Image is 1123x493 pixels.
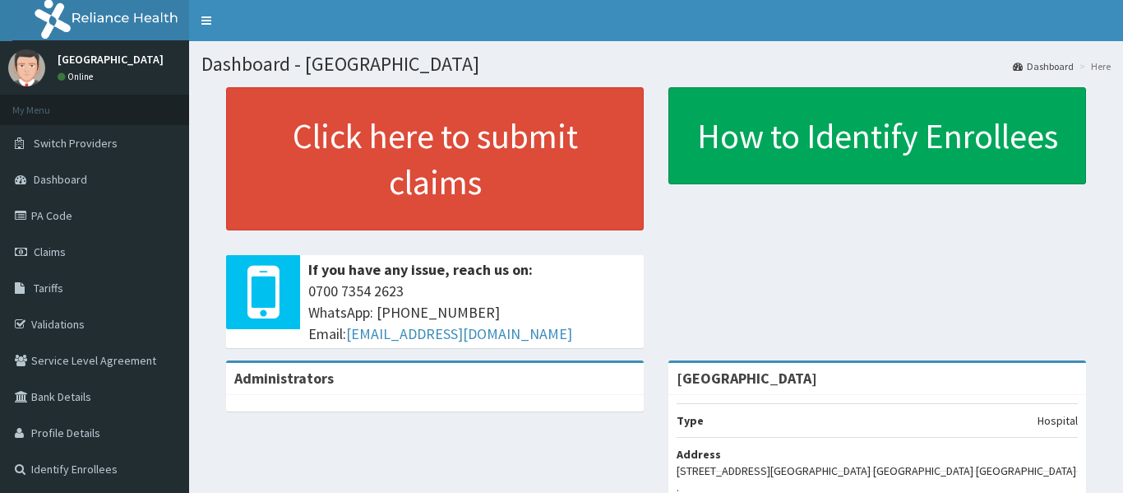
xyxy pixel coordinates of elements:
b: Type [677,413,704,428]
b: Administrators [234,369,334,388]
li: Here [1075,59,1111,73]
a: [EMAIL_ADDRESS][DOMAIN_NAME] [346,324,572,343]
span: 0700 7354 2623 WhatsApp: [PHONE_NUMBER] Email: [308,281,635,344]
a: Online [58,71,97,82]
a: How to Identify Enrollees [668,87,1086,184]
a: Dashboard [1013,59,1074,73]
p: Hospital [1038,412,1078,429]
b: If you have any issue, reach us on: [308,260,533,279]
span: Dashboard [34,172,87,187]
span: Tariffs [34,281,63,295]
span: Claims [34,244,66,259]
b: Address [677,447,721,462]
img: User Image [8,49,45,86]
span: Switch Providers [34,136,118,151]
strong: [GEOGRAPHIC_DATA] [677,369,817,388]
a: Click here to submit claims [226,87,644,230]
h1: Dashboard - [GEOGRAPHIC_DATA] [201,53,1111,75]
p: [GEOGRAPHIC_DATA] [58,53,164,65]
